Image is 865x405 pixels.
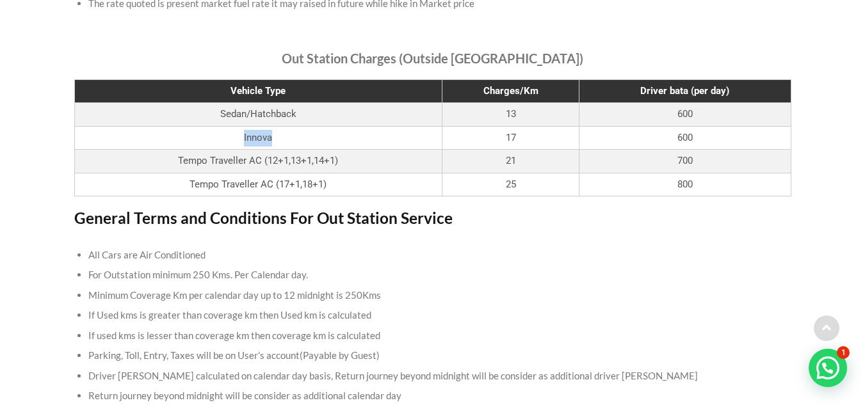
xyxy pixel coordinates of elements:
td: Tempo Traveller AC (12+1,13+1,14+1) [74,150,442,173]
td: 25 [442,173,579,196]
td: 800 [579,173,791,196]
td: 13 [442,103,579,127]
td: 600 [579,103,791,127]
th: Vehicle Type [74,79,442,103]
li: All Cars are Air Conditioned [88,245,777,266]
li: Parking, Toll, Entry, Taxes will be on User’s account(Payable by Guest) [88,345,777,366]
th: Charges/Km [442,79,579,103]
h4: Out Station Charges (Outside [GEOGRAPHIC_DATA]) [74,51,791,66]
li: For Outstation minimum 250 Kms. Per Calendar day. [88,265,777,285]
td: Tempo Traveller AC (17+1,18+1) [74,173,442,196]
td: Sedan/Hatchback [74,103,442,127]
li: Minimum Coverage Km per calendar day up to 12 midnight is 250Kms [88,285,777,306]
th: Driver bata (per day) [579,79,791,103]
li: If Used kms is greater than coverage km then Used km is calculated [88,305,777,326]
td: 700 [579,150,791,173]
td: 600 [579,126,791,150]
td: 17 [442,126,579,150]
td: Innova [74,126,442,150]
td: 21 [442,150,579,173]
h3: General Terms and Conditions For Out Station Service [74,209,791,227]
li: Driver [PERSON_NAME] calculated on calendar day basis, Return journey beyond midnight will be con... [88,366,777,386]
li: If used kms is lesser than coverage km then coverage km is calculated [88,326,777,346]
